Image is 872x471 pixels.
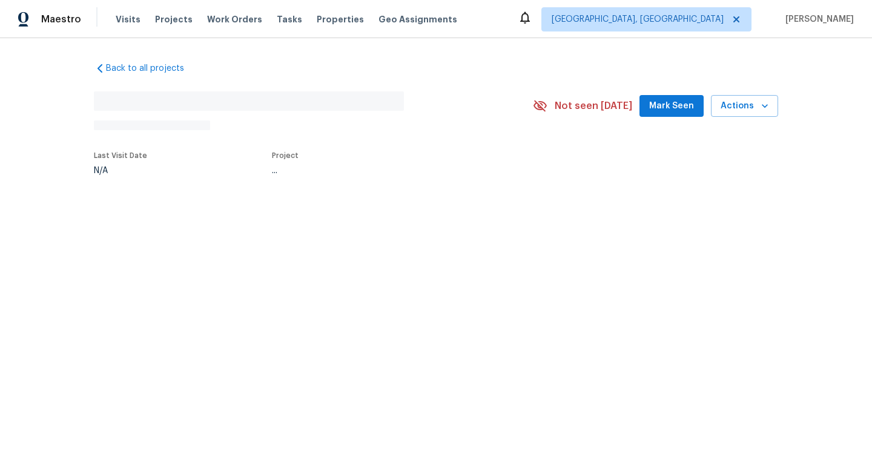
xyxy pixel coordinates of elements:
[649,99,694,114] span: Mark Seen
[781,13,854,25] span: [PERSON_NAME]
[94,166,147,175] div: N/A
[639,95,704,117] button: Mark Seen
[555,100,632,112] span: Not seen [DATE]
[272,166,504,175] div: ...
[207,13,262,25] span: Work Orders
[317,13,364,25] span: Properties
[94,62,210,74] a: Back to all projects
[116,13,140,25] span: Visits
[272,152,299,159] span: Project
[711,95,778,117] button: Actions
[378,13,457,25] span: Geo Assignments
[721,99,768,114] span: Actions
[155,13,193,25] span: Projects
[277,15,302,24] span: Tasks
[552,13,724,25] span: [GEOGRAPHIC_DATA], [GEOGRAPHIC_DATA]
[94,152,147,159] span: Last Visit Date
[41,13,81,25] span: Maestro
